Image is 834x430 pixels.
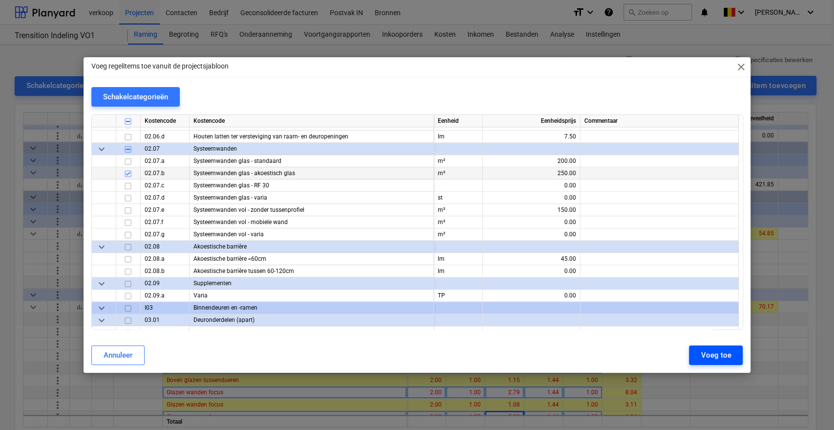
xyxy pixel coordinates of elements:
div: Deuronderdelen (apart) [190,314,434,326]
div: Schakelcategorieën [103,91,168,103]
div: Varia [190,290,434,302]
div: 0.00 [487,180,576,192]
div: 200.00 [487,155,576,167]
span: keyboard_arrow_down [96,278,107,290]
button: Annuleer [91,345,145,365]
div: 02.07.c [141,180,190,192]
button: Schakelcategorieën [91,87,180,107]
div: 02.07.b [141,167,190,180]
div: 0.00 [487,216,576,228]
div: 7.50 [487,131,576,143]
div: Binnendeuren en -ramen [190,302,434,314]
div: Eenheid [434,115,483,127]
div: Annuleer [104,349,132,362]
div: Commentaar [580,115,739,127]
div: Kostencode [190,115,434,127]
div: 03.01 [141,314,190,326]
div: Deurbladen holle kern [190,326,434,339]
div: m² [434,167,483,180]
div: lm [434,265,483,277]
div: Systeemwanden glas - akoestisch glas [190,167,434,180]
div: 0.00 [487,192,576,204]
div: TP [434,290,483,302]
span: close [735,61,747,73]
div: Chatwidget [785,383,834,430]
div: 02.07.f [141,216,190,228]
div: 03.01.a [141,326,190,339]
div: 0.00 [487,228,576,241]
div: Houten latten ter versteviging van raam- en deuropeningen [190,131,434,143]
div: Systeemwanden vol - zonder tussenprofiel [190,204,434,216]
div: Systeemwanden vol - varia [190,228,434,241]
div: Systeemwanden vol - mobiele wand [190,216,434,228]
div: Akoestische barrière [190,241,434,253]
div: 02.07.a [141,155,190,167]
div: 02.06.d [141,131,190,143]
div: Systeemwanden [190,143,434,155]
span: keyboard_arrow_down [96,302,107,314]
div: 45.00 [487,253,576,265]
div: Akoestische barrière <60cm [190,253,434,265]
div: 100.00 [487,326,576,339]
div: lm [434,253,483,265]
iframe: Chat Widget [785,383,834,430]
div: 0.00 [487,290,576,302]
div: m² [434,155,483,167]
div: 02.08.a [141,253,190,265]
span: keyboard_arrow_down [96,241,107,253]
p: Voeg regelitems toe vanuit de projectsjabloon [91,61,229,71]
button: Voeg toe [689,345,743,365]
div: 0.00 [487,265,576,277]
div: m² [434,204,483,216]
div: Supplementen [190,277,434,290]
div: Akoestische barrière tussen 60-120cm [190,265,434,277]
div: 02.08 [141,241,190,253]
div: Eenheidsprijs [483,115,580,127]
div: Voeg toe [701,349,731,362]
div: I03 [141,302,190,314]
div: m² [434,216,483,228]
div: 02.09 [141,277,190,290]
div: Systeemwanden glas - RF 30 [190,180,434,192]
span: keyboard_arrow_down [96,143,107,155]
span: keyboard_arrow_down [96,315,107,326]
div: 02.07.e [141,204,190,216]
div: Kostencode [141,115,190,127]
div: 02.07.g [141,228,190,241]
div: lm [434,131,483,143]
div: 02.08.b [141,265,190,277]
div: st [434,192,483,204]
div: 250.00 [487,167,576,180]
div: 02.09.a [141,290,190,302]
div: 150.00 [487,204,576,216]
div: 02.07.d [141,192,190,204]
div: Systeemwanden glas - standaard [190,155,434,167]
div: Systeemwanden glas - varia [190,192,434,204]
div: 02.07 [141,143,190,155]
div: st [434,326,483,339]
div: m² [434,228,483,241]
